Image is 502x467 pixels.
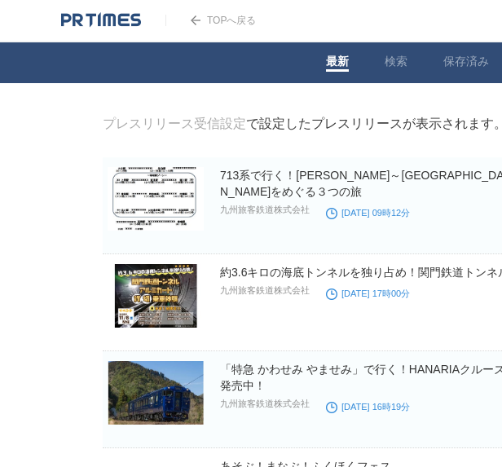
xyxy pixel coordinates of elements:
[103,117,246,130] a: プレスリリース受信設定
[108,264,204,328] img: 約3.6キロの海底トンネルを独り占め！関門鉄道トンネル アルミカート貸切乗車体験！！
[443,55,489,72] a: 保存済み
[165,15,256,26] a: TOPへ戻る
[61,12,141,29] img: logo.png
[108,361,204,425] img: 「特急 かわせみ やませみ」で行く！HANARIAクルーズ＆門司港散策、ツアー発売中！
[326,402,410,412] time: [DATE] 16時19分
[220,204,310,216] p: 九州旅客鉄道株式会社
[191,15,200,25] img: arrow.png
[108,167,204,231] img: 713系で行く！宮崎～鹿児島中央～大分～宮崎をめぐる３つの旅
[220,284,310,297] p: 九州旅客鉄道株式会社
[220,398,310,410] p: 九州旅客鉄道株式会社
[326,289,410,298] time: [DATE] 17時00分
[326,55,349,72] a: 最新
[326,208,410,218] time: [DATE] 09時12分
[385,55,407,72] a: 検索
